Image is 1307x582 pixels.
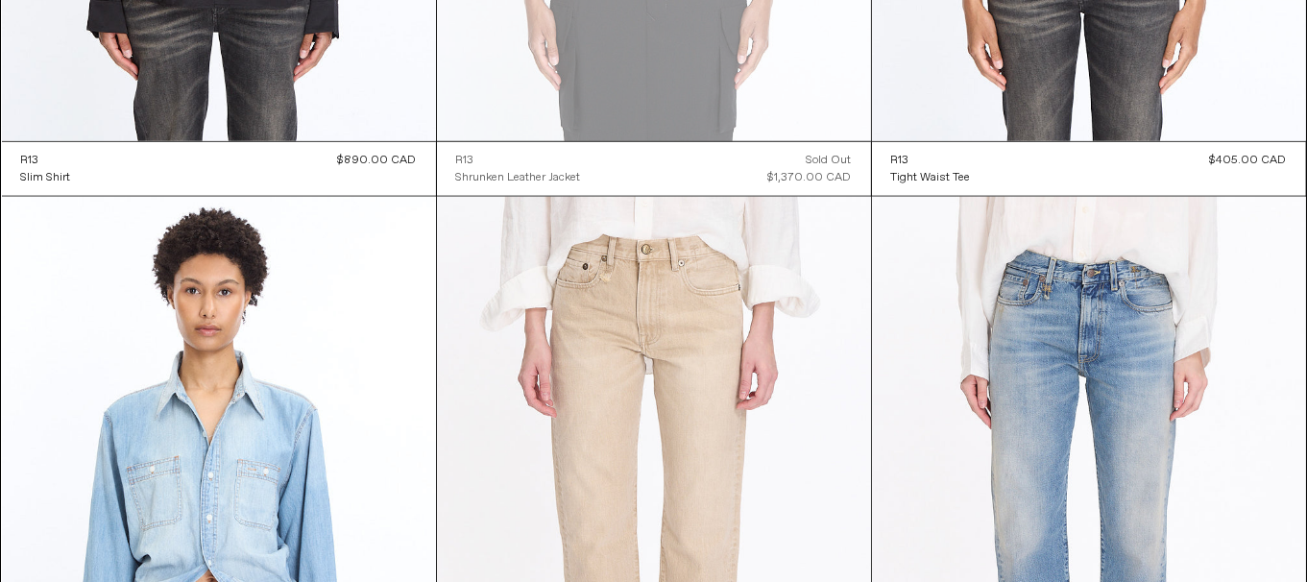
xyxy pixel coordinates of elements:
a: Shrunken Leather Jacket [456,169,581,186]
a: Slim Shirt [21,169,71,186]
div: R13 [456,153,474,169]
span: $890.00 CAD [338,153,417,168]
a: R13 [21,152,71,169]
a: Tight Waist Tee [891,169,971,186]
div: Slim Shirt [21,170,71,186]
span: $1,370.00 CAD [768,170,852,185]
span: $405.00 CAD [1210,153,1287,168]
a: R13 [456,152,581,169]
div: Tight Waist Tee [891,170,971,186]
div: Sold out [807,152,852,169]
div: Shrunken Leather Jacket [456,170,581,186]
a: R13 [891,152,971,169]
div: R13 [21,153,39,169]
div: R13 [891,153,909,169]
